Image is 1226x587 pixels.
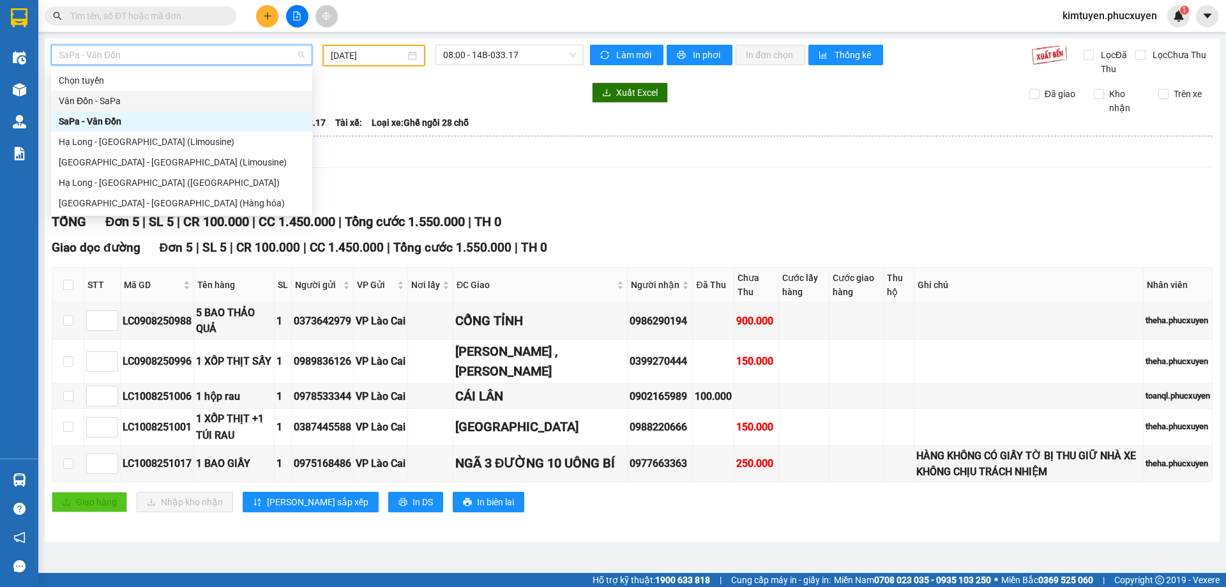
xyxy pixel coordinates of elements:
span: plus [263,11,272,20]
div: 0902165989 [630,388,690,404]
div: LC1008251017 [123,455,192,471]
span: In phơi [693,48,722,62]
img: warehouse-icon [13,473,26,487]
span: message [13,560,26,572]
td: LC1008251017 [121,446,194,482]
span: Kho nhận [1104,87,1149,115]
span: question-circle [13,503,26,515]
span: aim [322,11,331,20]
span: | [303,240,306,255]
span: | [515,240,518,255]
img: warehouse-icon [13,51,26,65]
div: 1 [276,419,289,435]
span: Thống kê [835,48,873,62]
button: In đơn chọn [736,45,805,65]
div: Vân Đồn - SaPa [59,94,305,108]
strong: 0369 525 060 [1038,575,1093,585]
span: SaPa - Vân Đồn [59,45,305,65]
div: 0399270444 [630,353,690,369]
th: SL [275,268,292,303]
span: In biên lai [477,495,514,509]
th: Thu hộ [884,268,914,303]
span: download [602,88,611,98]
div: Hạ Long - Hà Nội (Limousine) [51,132,312,152]
div: [GEOGRAPHIC_DATA] [455,417,626,437]
span: Tài xế: [335,116,362,130]
td: VP Lào Cai [354,384,408,409]
img: icon-new-feature [1173,10,1184,22]
span: Đã giao [1040,87,1080,101]
button: downloadNhập kho nhận [137,492,233,512]
div: [GEOGRAPHIC_DATA] - [GEOGRAPHIC_DATA] (Hàng hóa) [59,196,305,210]
button: bar-chartThống kê [808,45,883,65]
div: 0988220666 [630,419,690,435]
img: solution-icon [13,147,26,160]
th: Tên hàng [194,268,275,303]
div: Hạ Long - [GEOGRAPHIC_DATA] ([GEOGRAPHIC_DATA]) [59,176,305,190]
div: 1 [276,455,289,471]
span: CC 1.450.000 [259,214,335,229]
span: CR 100.000 [183,214,249,229]
div: VP Lào Cai [356,455,405,471]
td: LC0908250988 [121,303,194,339]
input: 10/08/2025 [331,49,405,63]
div: CÁI LÂN [455,386,626,406]
th: Cước lấy hàng [779,268,829,303]
div: theha.phucxuyen [1146,314,1210,327]
button: uploadGiao hàng [52,492,127,512]
span: printer [398,498,407,508]
span: sync [600,50,611,61]
td: LC0908250996 [121,340,194,385]
span: kimtuyen.phucxuyen [1052,8,1167,24]
th: Nhân viên [1144,268,1213,303]
button: printerIn DS [388,492,443,512]
div: LC0908250996 [123,353,192,369]
div: Hà Nội - Hạ Long (Hàng hóa) [51,193,312,213]
div: 1 [276,388,289,404]
div: 1 [276,353,289,369]
span: CR 100.000 [236,240,300,255]
span: search [53,11,62,20]
div: 0977663363 [630,455,690,471]
span: | [387,240,390,255]
button: sort-ascending[PERSON_NAME] sắp xếp [243,492,379,512]
span: | [142,214,146,229]
span: file-add [292,11,301,20]
span: | [230,240,233,255]
span: SL 5 [202,240,227,255]
span: Đơn 5 [105,214,139,229]
th: Đã Thu [693,268,734,303]
div: [PERSON_NAME] , [PERSON_NAME] [455,342,626,382]
span: Người nhận [631,278,679,292]
span: Người gửi [295,278,340,292]
span: VP Gửi [357,278,395,292]
span: | [338,214,342,229]
td: LC1008251006 [121,384,194,409]
span: | [177,214,180,229]
span: Tổng cước 1.550.000 [393,240,511,255]
div: Hà Nội - Hạ Long (Limousine) [51,152,312,172]
td: VP Lào Cai [354,446,408,482]
span: | [720,573,722,587]
th: Cước giao hàng [829,268,883,303]
span: Xuất Excel [616,86,658,100]
div: Vân Đồn - SaPa [51,91,312,111]
span: Mã GD [124,278,181,292]
span: Giao dọc đường [52,240,140,255]
button: plus [256,5,278,27]
td: LC1008251001 [121,409,194,445]
button: printerIn biên lai [453,492,524,512]
span: sort-ascending [253,498,262,508]
img: warehouse-icon [13,83,26,96]
strong: 1900 633 818 [655,575,710,585]
div: VP Lào Cai [356,388,405,404]
span: caret-down [1202,10,1213,22]
input: Tìm tên, số ĐT hoặc mã đơn [70,9,221,23]
div: 0989836126 [294,353,351,369]
div: theha.phucxuyen [1146,420,1210,433]
div: VP Lào Cai [356,353,405,369]
div: LC1008251001 [123,419,192,435]
div: SaPa - Vân Đồn [51,111,312,132]
div: VP Lào Cai [356,419,405,435]
span: 1 [1182,6,1186,15]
